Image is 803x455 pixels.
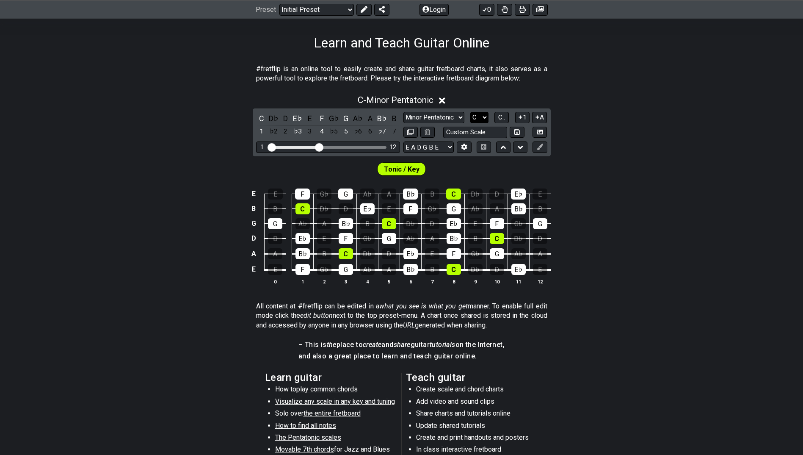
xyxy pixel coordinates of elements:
div: A♭ [403,233,418,244]
div: D [533,233,547,244]
div: D [425,218,439,229]
li: Update shared tutorials [416,421,537,433]
div: A [490,203,504,214]
h1: Learn and Teach Guitar Online [314,35,489,51]
div: E [468,218,483,229]
div: B [533,203,547,214]
div: B♭ [339,218,353,229]
li: Create and print handouts and posters [416,433,537,445]
button: 0 [479,3,494,15]
div: F [295,264,310,275]
button: Store user defined scale [510,127,524,138]
button: Login [419,3,449,15]
div: G [533,218,547,229]
div: B [360,218,375,229]
td: B [248,201,259,216]
div: C [295,203,310,214]
h2: Teach guitar [406,373,538,382]
span: play common chords [296,385,358,393]
button: Share Preset [374,3,389,15]
em: edit button [300,311,333,319]
td: D [248,231,259,246]
div: D♭ [403,218,418,229]
div: F [295,189,310,200]
div: B♭ [403,189,418,200]
p: #fretflip is an online tool to easily create and share guitar fretboard charts, it also serves as... [256,64,547,83]
li: Create scale and chord charts [416,385,537,397]
div: G [338,189,353,200]
button: Toggle horizontal chord view [477,141,491,153]
div: toggle scale degree [353,126,364,137]
div: D♭ [360,248,375,259]
span: How to find all notes [275,422,336,430]
div: D♭ [468,189,483,200]
button: C.. [494,112,509,123]
button: Copy [403,127,418,138]
div: F [403,203,418,214]
div: D [382,248,396,259]
button: Toggle Dexterity for all fretkits [497,3,512,15]
div: toggle pitch class [389,113,400,124]
div: E [382,203,396,214]
div: toggle pitch class [268,113,279,124]
button: Delete [420,127,435,138]
th: 11 [508,277,529,286]
div: 1 [260,144,264,151]
div: C [446,189,461,200]
div: toggle scale degree [340,126,351,137]
div: E♭ [403,248,418,259]
div: G [268,218,282,229]
button: A [532,112,547,123]
div: C [490,233,504,244]
div: toggle pitch class [292,113,303,124]
th: 8 [443,277,464,286]
div: B [425,189,439,200]
div: D [489,189,504,200]
div: toggle scale degree [292,126,303,137]
h4: and also a great place to learn and teach guitar online. [298,352,505,361]
th: 4 [356,277,378,286]
em: share [394,341,411,349]
td: A [248,246,259,262]
em: create [363,341,381,349]
p: All content at #fretflip can be edited in a manner. To enable full edit mode click the next to th... [256,302,547,330]
button: Create Image [533,127,547,138]
th: 0 [265,277,286,286]
div: toggle scale degree [268,126,279,137]
button: Move down [513,141,527,153]
h2: Learn guitar [265,373,397,382]
div: toggle pitch class [340,113,351,124]
div: toggle scale degree [364,126,375,137]
div: E [533,264,547,275]
div: toggle pitch class [280,113,291,124]
div: 12 [389,144,396,151]
div: toggle pitch class [256,113,267,124]
div: B [317,248,331,259]
div: C [382,218,396,229]
button: Edit Tuning [457,141,471,153]
div: G [447,203,461,214]
span: C.. [498,114,505,121]
div: G♭ [468,248,483,259]
em: what you see is what you get [379,302,468,310]
div: E [533,189,547,200]
span: Visualize any scale in any key and tuning [275,397,395,405]
div: G♭ [511,218,526,229]
em: tutorials [430,341,455,349]
div: B [425,264,439,275]
div: A♭ [468,203,483,214]
div: E♭ [360,203,375,214]
div: toggle pitch class [353,113,364,124]
th: 6 [400,277,421,286]
div: F [490,218,504,229]
div: toggle scale degree [377,126,388,137]
th: 10 [486,277,508,286]
div: B [468,233,483,244]
th: 12 [529,277,551,286]
div: B [268,203,282,214]
div: toggle pitch class [328,113,339,124]
div: toggle scale degree [304,126,315,137]
div: toggle scale degree [389,126,400,137]
div: D [490,264,504,275]
th: 9 [464,277,486,286]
